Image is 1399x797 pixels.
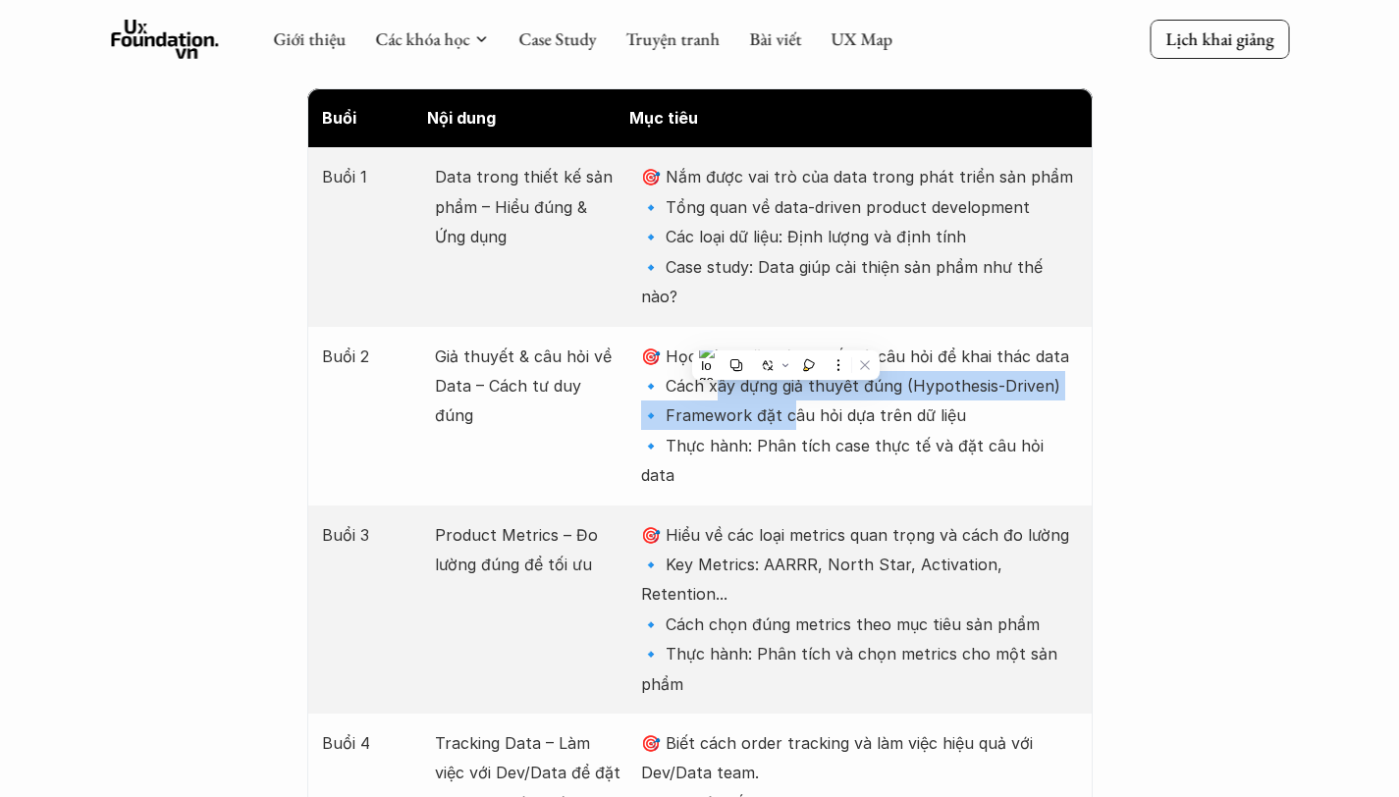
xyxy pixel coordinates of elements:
[435,162,621,251] p: Data trong thiết kế sản phẩm – Hiểu đúng & Ứng dụng
[375,27,469,50] a: Các khóa học
[273,27,346,50] a: Giới thiệu
[641,342,1077,491] p: 🎯 Học cách đặt giả thuyết và câu hỏi để khai thác data 🔹 Cách xây dựng giả thuyết đúng (Hypothesi...
[629,108,698,128] strong: Mục tiêu
[322,108,356,128] strong: Buổi
[641,520,1077,699] p: 🎯 Hiểu về các loại metrics quan trọng và cách đo lường 🔹 Key Metrics: AARRR, North Star, Activati...
[322,520,415,550] p: Buổi 3
[518,27,596,50] a: Case Study
[322,342,415,371] p: Buổi 2
[435,520,621,580] p: Product Metrics – Đo lường đúng để tối ưu
[749,27,801,50] a: Bài viết
[831,27,892,50] a: UX Map
[322,728,415,758] p: Buổi 4
[1165,27,1273,50] p: Lịch khai giảng
[427,108,496,128] strong: Nội dung
[322,162,415,191] p: Buổi 1
[1150,20,1289,58] a: Lịch khai giảng
[625,27,720,50] a: Truyện tranh
[435,342,621,431] p: Giả thuyết & câu hỏi về Data – Cách tư duy đúng
[641,162,1077,311] p: 🎯 Nắm được vai trò của data trong phát triển sản phẩm 🔹 Tổng quan về data-driven product developm...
